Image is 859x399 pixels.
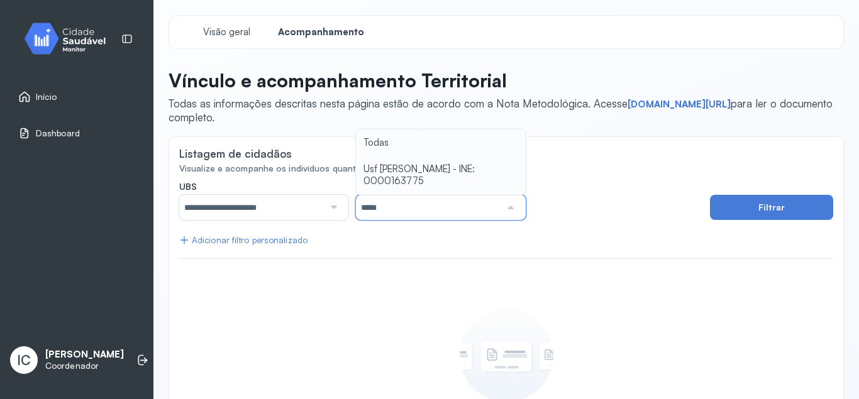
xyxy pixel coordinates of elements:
[45,361,124,371] p: Coordenador
[179,235,308,246] div: Adicionar filtro personalizado
[17,352,31,368] span: IC
[628,98,731,111] a: [DOMAIN_NAME][URL]
[179,181,197,192] span: UBS
[36,92,57,102] span: Início
[203,26,250,38] span: Visão geral
[18,127,135,139] a: Dashboard
[169,69,834,92] p: Vínculo e acompanhamento Territorial
[356,156,525,195] li: Usf [PERSON_NAME] - INE: 0000163775
[36,128,80,139] span: Dashboard
[45,349,124,361] p: [PERSON_NAME]
[179,163,833,174] div: Visualize e acompanhe os indivíduos quanto ao vínculo e qualidade do cadastro
[278,26,364,38] span: Acompanhamento
[179,147,292,160] div: Listagem de cidadãos
[710,195,833,220] button: Filtrar
[13,20,126,57] img: monitor.svg
[18,90,135,103] a: Início
[356,129,525,156] li: Todas
[169,97,833,124] span: Todas as informações descritas nesta página estão de acordo com a Nota Metodológica. Acesse para ...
